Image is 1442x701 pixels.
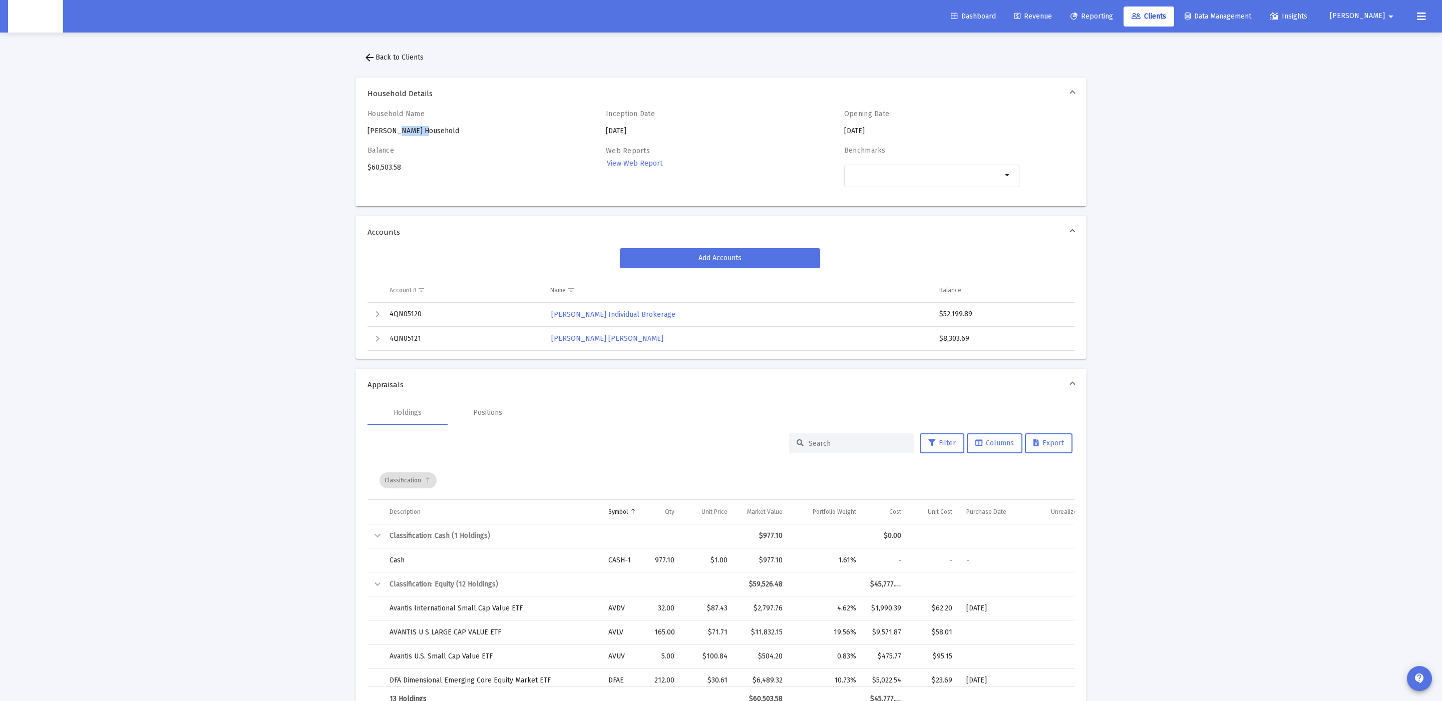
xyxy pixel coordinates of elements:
td: Column Unrealized Gain/Loss [1027,500,1117,524]
span: Data Management [1185,12,1251,21]
a: [PERSON_NAME] Individual Brokerage [550,307,676,322]
span: Appraisals [368,380,1070,390]
mat-expansion-panel-header: Appraisals [355,369,1087,401]
div: Unit Cost [928,508,952,516]
div: Qty [665,508,674,516]
div: Portfolio Weight [813,508,856,516]
td: AVLV [601,620,647,644]
div: $977.10 [742,555,783,565]
button: Add Accounts [620,248,820,268]
button: Export [1025,433,1072,453]
div: 32.00 [654,603,674,613]
mat-chip-list: Selection [849,169,1002,181]
td: Avantis U.S. Small Cap Value ETF [383,644,601,668]
div: Unit Price [701,508,728,516]
a: Dashboard [943,7,1004,27]
label: Web Reports [606,147,650,155]
a: Revenue [1006,7,1060,27]
div: $60,503.58 [368,146,543,198]
a: Reporting [1062,7,1121,27]
div: $58.01 [915,627,952,637]
td: Column Qty [647,500,681,524]
div: Data grid toolbar [380,461,1067,499]
div: [PERSON_NAME] Household [368,110,543,136]
td: Column Account # [383,278,543,302]
span: Back to Clients [364,53,424,62]
div: $2,797.76 [742,603,783,613]
h4: Household Name [368,110,543,118]
div: [DATE] [966,675,1020,685]
td: Avantis International Small Cap Value ETF [383,596,601,620]
a: Insights [1262,7,1315,27]
div: Household Details [355,110,1087,206]
mat-icon: contact_support [1413,672,1425,684]
div: [DATE] [844,110,1019,136]
button: Back to Clients [355,48,432,68]
td: Expand [368,303,383,327]
div: 0.83% [797,651,856,661]
td: DFAE [601,668,647,692]
span: Columns [975,439,1014,447]
div: Description [390,508,421,516]
div: $977.10 [1034,531,1110,541]
td: Collapse [368,524,383,548]
h4: Benchmarks [844,146,1019,155]
span: Insights [1270,12,1307,21]
div: - [1034,555,1110,565]
span: Add Accounts [698,254,742,262]
div: $23.69 [915,675,952,685]
td: DFA Dimensional Emerging Core Equity Market ETF [383,668,601,692]
div: Cost [889,508,901,516]
div: [DATE] [606,110,781,136]
div: Name [550,286,566,294]
div: - [966,555,1020,565]
div: $87.43 [688,603,728,613]
span: Filter [928,439,956,447]
div: - [870,555,901,565]
div: $0.00 [870,531,901,541]
div: 5.00 [654,651,674,661]
td: Column Portfolio Weight [790,500,863,524]
td: Column Unit Cost [908,500,959,524]
div: Symbol [608,508,628,516]
td: Column Unit Price [681,500,735,524]
div: [DATE] [966,603,1020,613]
td: Cash [383,548,601,572]
div: $1,990.39 [870,603,901,613]
span: Revenue [1014,12,1052,21]
div: $59,526.48 [742,579,783,589]
div: 1.61% [797,555,856,565]
mat-icon: arrow_drop_down [1002,169,1014,181]
h4: Inception Date [606,110,781,118]
div: Market Value [747,508,783,516]
div: Purchase Date [966,508,1006,516]
span: [PERSON_NAME] [1330,12,1385,21]
div: Balance [939,286,961,294]
td: Classification: Equity (12 Holdings) [383,572,735,596]
a: Data Management [1177,7,1259,27]
span: Accounts [368,227,1070,237]
div: $9,571.87 [870,627,901,637]
div: $100.84 [688,651,728,661]
span: Show filter options for column 'Account #' [418,286,425,294]
a: View Web Report [606,156,663,171]
span: Clients [1132,12,1166,21]
div: $71.71 [688,627,728,637]
mat-icon: arrow_back [364,52,376,64]
div: $807.37 [1034,603,1110,613]
div: $6,489.32 [742,675,783,685]
td: Column Name [543,278,933,302]
button: [PERSON_NAME] [1318,6,1409,26]
td: 4QN05120 [383,303,543,327]
td: Column Description [383,500,601,524]
td: Column Symbol [601,500,647,524]
div: Unrealized Gain/Loss [1051,508,1110,516]
div: 19.56% [797,627,856,637]
div: $13,749.22 [1034,579,1110,589]
td: Column Purchase Date [959,500,1027,524]
span: Household Details [368,89,1070,99]
a: Clients [1124,7,1174,27]
td: Column Balance [932,278,1074,302]
span: Reporting [1070,12,1113,21]
div: Account # [390,286,416,294]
